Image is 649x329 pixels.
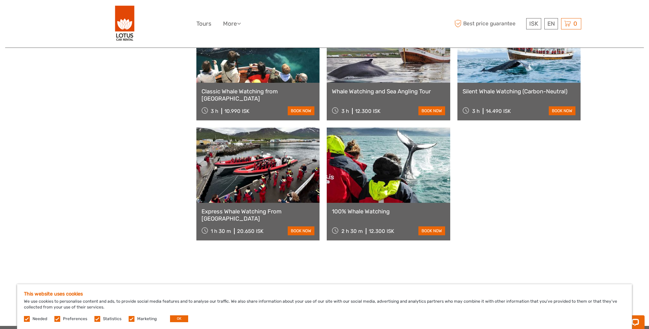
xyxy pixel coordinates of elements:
[472,108,480,114] span: 3 h
[63,316,87,322] label: Preferences
[211,228,231,234] span: 1 h 30 m
[224,108,249,114] div: 10.990 ISK
[10,12,77,17] p: Chat now
[544,18,558,29] div: EN
[202,88,315,102] a: Classic Whale Watching from [GEOGRAPHIC_DATA]
[17,284,632,329] div: We use cookies to personalise content and ads, to provide social media features and to analyse ou...
[103,316,121,322] label: Statistics
[341,228,363,234] span: 2 h 30 m
[288,226,314,235] a: book now
[202,208,315,222] a: Express Whale Watching From [GEOGRAPHIC_DATA]
[332,88,445,95] a: Whale Watching and Sea Angling Tour
[137,316,157,322] label: Marketing
[572,20,578,27] span: 0
[33,316,47,322] label: Needed
[341,108,349,114] span: 3 h
[170,315,188,322] button: OK
[418,106,445,115] a: book now
[453,18,524,29] span: Best price guarantee
[237,228,263,234] div: 20.650 ISK
[463,88,576,95] a: Silent Whale Watching (Carbon-Neutral)
[486,108,511,114] div: 14.490 ISK
[288,106,314,115] a: book now
[196,19,211,29] a: Tours
[211,108,218,114] span: 3 h
[549,106,575,115] a: book now
[115,5,135,42] img: 443-e2bd2384-01f0-477a-b1bf-f993e7f52e7d_logo_big.png
[355,108,380,114] div: 12.300 ISK
[223,19,241,29] a: More
[332,208,445,215] a: 100% Whale Watching
[79,11,87,19] button: Open LiveChat chat widget
[24,291,625,297] h5: This website uses cookies
[369,228,394,234] div: 12.300 ISK
[529,20,538,27] span: ISK
[418,226,445,235] a: book now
